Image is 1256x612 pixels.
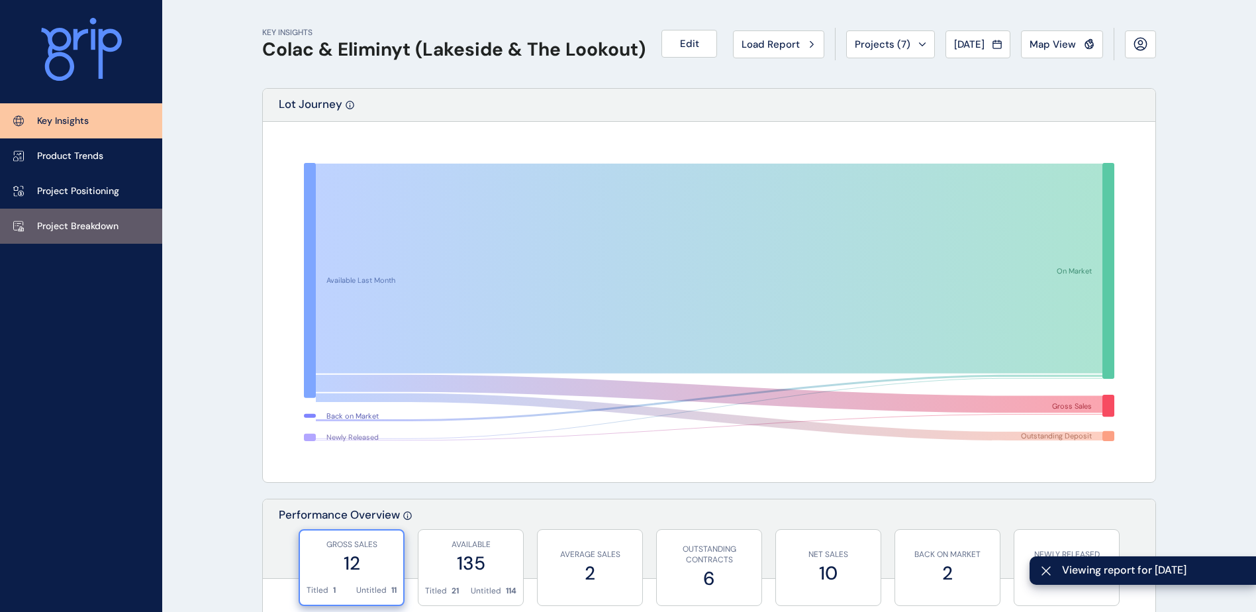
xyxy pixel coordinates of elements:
[425,550,516,576] label: 135
[661,30,717,58] button: Edit
[37,220,119,233] p: Project Breakdown
[279,97,342,121] p: Lot Journey
[37,115,89,128] p: Key Insights
[742,38,800,51] span: Load Report
[279,507,400,578] p: Performance Overview
[506,586,516,597] p: 114
[307,550,397,576] label: 12
[356,585,387,596] p: Untitled
[262,27,646,38] p: KEY INSIGHTS
[471,586,501,597] p: Untitled
[425,586,447,597] p: Titled
[954,38,985,51] span: [DATE]
[663,544,755,566] p: OUTSTANDING CONTRACTS
[452,586,459,597] p: 21
[902,560,993,586] label: 2
[1021,549,1112,560] p: NEWLY RELEASED
[262,38,646,61] h1: Colac & Eliminyt (Lakeside & The Lookout)
[1021,30,1103,58] button: Map View
[733,30,824,58] button: Load Report
[846,30,935,58] button: Projects (7)
[544,560,636,586] label: 2
[333,585,336,596] p: 1
[1021,560,1112,586] label: 2
[425,539,516,550] p: AVAILABLE
[391,585,397,596] p: 11
[37,185,119,198] p: Project Positioning
[1062,563,1245,578] span: Viewing report for [DATE]
[902,549,993,560] p: BACK ON MARKET
[945,30,1010,58] button: [DATE]
[307,585,328,596] p: Titled
[544,549,636,560] p: AVERAGE SALES
[680,37,699,50] span: Edit
[1030,38,1076,51] span: Map View
[783,560,874,586] label: 10
[37,150,103,163] p: Product Trends
[307,539,397,550] p: GROSS SALES
[663,566,755,591] label: 6
[855,38,910,51] span: Projects ( 7 )
[783,549,874,560] p: NET SALES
